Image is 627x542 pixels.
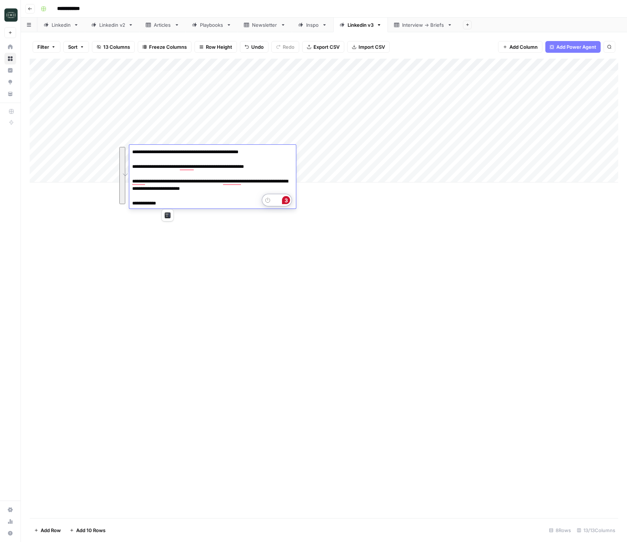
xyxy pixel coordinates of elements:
button: Export CSV [302,41,344,53]
button: Row Height [194,41,237,53]
button: Add Row [30,524,65,536]
span: Export CSV [313,43,340,51]
div: Linkedin [52,21,71,29]
span: Import CSV [359,43,385,51]
div: Articles [154,21,171,29]
button: Freeze Columns [138,41,192,53]
div: Newsletter [252,21,278,29]
a: Interview -> Briefs [388,18,459,32]
button: Redo [271,41,299,53]
span: Freeze Columns [149,43,187,51]
a: Opportunities [4,76,16,88]
a: Newsletter [238,18,292,32]
button: 13 Columns [92,41,135,53]
span: Sort [68,43,78,51]
a: Usage [4,516,16,527]
span: Row Height [206,43,232,51]
span: Add 10 Rows [76,527,105,534]
button: Workspace: Catalyst [4,6,16,24]
div: Playbooks [200,21,223,29]
div: Linkedin v3 [348,21,374,29]
button: Help + Support [4,527,16,539]
button: Add 10 Rows [65,524,110,536]
button: Import CSV [347,41,390,53]
a: Playbooks [186,18,238,32]
a: Home [4,41,16,53]
div: Inspo [306,21,319,29]
span: Add Row [41,527,61,534]
span: 13 Columns [103,43,130,51]
div: Linkedin v2 [99,21,125,29]
button: Filter [33,41,60,53]
a: Your Data [4,88,16,100]
span: Redo [283,43,294,51]
button: Undo [240,41,268,53]
span: Filter [37,43,49,51]
img: Catalyst Logo [4,8,18,22]
span: Add Power Agent [556,43,596,51]
div: 8 Rows [546,524,574,536]
a: Articles [140,18,186,32]
button: Add Power Agent [545,41,601,53]
a: Linkedin [37,18,85,32]
a: Inspo [292,18,333,32]
div: 13/13 Columns [574,524,618,536]
a: Settings [4,504,16,516]
textarea: To enrich screen reader interactions, please activate Accessibility in Grammarly extension settings [129,147,296,209]
div: Interview -> Briefs [402,21,444,29]
a: Browse [4,53,16,64]
span: Undo [251,43,264,51]
button: Sort [63,41,89,53]
a: Insights [4,64,16,76]
a: Linkedin v2 [85,18,140,32]
button: Add Column [498,41,542,53]
span: Add Column [509,43,538,51]
a: Linkedin v3 [333,18,388,32]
